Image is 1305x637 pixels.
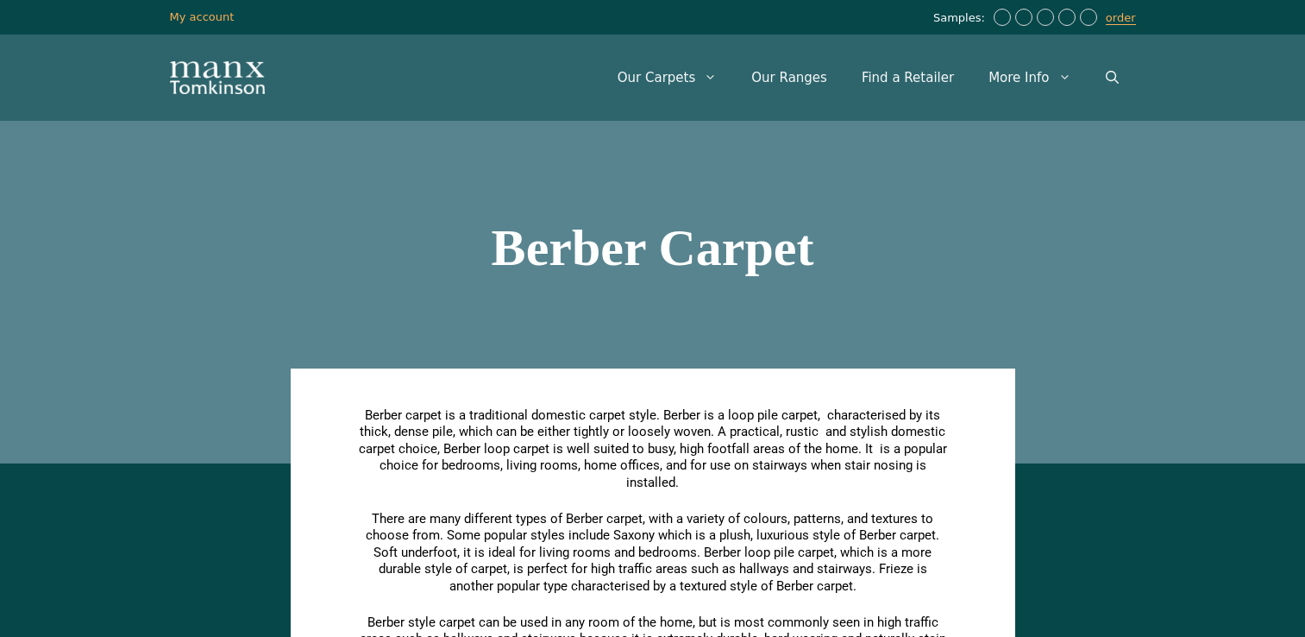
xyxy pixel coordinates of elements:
[734,52,844,104] a: Our Ranges
[1106,11,1136,25] a: order
[170,61,265,94] img: Manx Tomkinson
[933,11,989,26] span: Samples:
[600,52,1136,104] nav: Primary
[971,52,1088,104] a: More Info
[600,52,735,104] a: Our Carpets
[844,52,971,104] a: Find a Retailer
[1089,52,1136,104] a: Open Search Bar
[170,10,235,23] a: My account
[170,222,1136,274] h1: Berber Carpet
[359,407,947,490] span: Berber carpet is a traditional domestic carpet style. Berber is a loop pile carpet, characterised...
[366,511,939,594] span: There are many different types of Berber carpet, with a variety of colours, patterns, and texture...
